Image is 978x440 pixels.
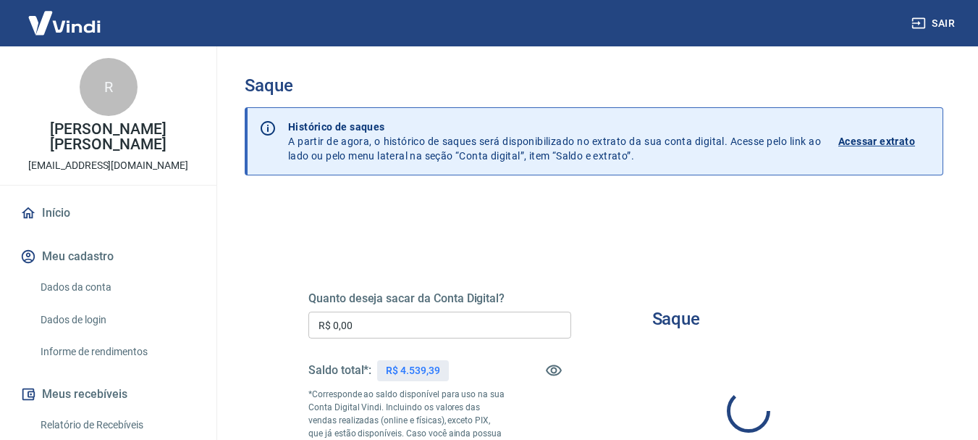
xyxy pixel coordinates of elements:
[17,378,199,410] button: Meus recebíveis
[17,241,199,273] button: Meu cadastro
[28,158,188,173] p: [EMAIL_ADDRESS][DOMAIN_NAME]
[838,120,931,163] a: Acessar extrato
[35,337,199,367] a: Informe de rendimentos
[288,120,821,134] p: Histórico de saques
[12,122,205,152] p: [PERSON_NAME] [PERSON_NAME]
[838,134,915,149] p: Acessar extrato
[35,305,199,335] a: Dados de login
[17,197,199,229] a: Início
[386,363,439,378] p: R$ 4.539,39
[652,309,701,329] h3: Saque
[35,410,199,440] a: Relatório de Recebíveis
[17,1,111,45] img: Vindi
[245,75,943,96] h3: Saque
[308,363,371,378] h5: Saldo total*:
[35,273,199,302] a: Dados da conta
[80,58,138,116] div: R
[308,291,571,306] h5: Quanto deseja sacar da Conta Digital?
[288,120,821,163] p: A partir de agora, o histórico de saques será disponibilizado no extrato da sua conta digital. Ac...
[909,10,961,37] button: Sair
